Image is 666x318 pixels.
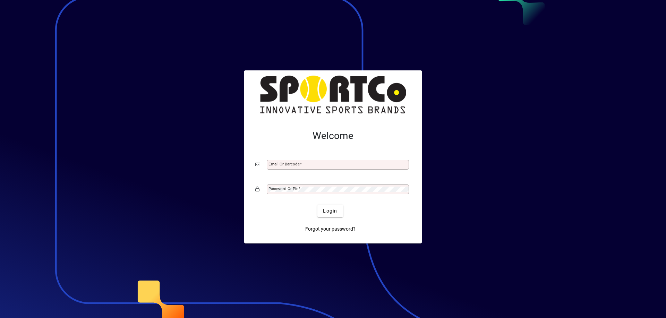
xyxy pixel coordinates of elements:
[255,130,411,142] h2: Welcome
[268,186,298,191] mat-label: Password or Pin
[305,225,356,233] span: Forgot your password?
[317,205,343,217] button: Login
[268,162,300,166] mat-label: Email or Barcode
[323,207,337,215] span: Login
[302,223,358,235] a: Forgot your password?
